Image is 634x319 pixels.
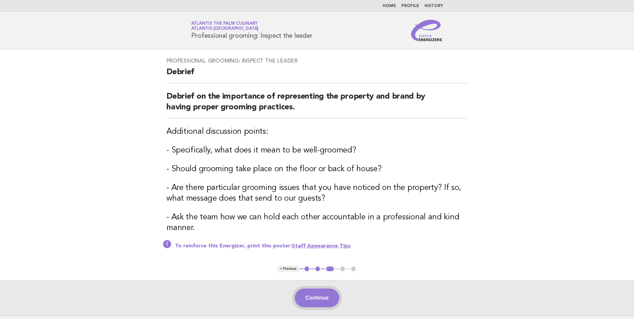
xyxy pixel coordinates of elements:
[166,126,468,137] h3: Additional discussion points:
[166,183,468,204] h3: - Are there particular grooming issues that you have noticed on the property? If so, what message...
[166,145,468,156] h3: - Specifically, what does it mean to be well-groomed?
[424,4,443,8] a: History
[191,21,259,31] a: Atlantis The Palm CulinaryAtlantis [GEOGRAPHIC_DATA]
[166,91,468,118] h2: Debrief on the importance of representing the property and brand by having proper grooming practi...
[303,265,310,272] button: 1
[383,4,396,8] a: Home
[401,4,419,8] a: Profile
[325,265,335,272] button: 3
[411,20,443,41] img: Service Energizers
[295,289,339,307] button: Continue
[166,164,468,175] h3: - Should grooming take place on the floor or back of house?
[166,212,468,233] h3: - Ask the team how we can hold each other accountable in a professional and kind manner.
[191,22,312,39] h1: Professional grooming: Inspect the leader
[191,27,259,31] span: Atlantis [GEOGRAPHIC_DATA]
[292,243,351,249] a: Staff Appearance Tips
[166,67,468,83] h2: Debrief
[166,58,468,64] h3: Professional grooming: Inspect the leader
[314,265,321,272] button: 2
[175,243,468,249] p: To reinforce this Energizer, print this poster:
[277,265,299,272] button: < Previous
